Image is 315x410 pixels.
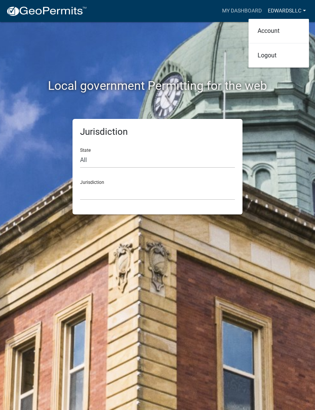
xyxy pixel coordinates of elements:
div: EDWARDSLLC [249,19,309,68]
a: My Dashboard [219,4,265,18]
h2: Local government Permitting for the web [27,79,288,93]
a: Account [249,22,309,40]
a: Logout [249,46,309,65]
h5: Jurisdiction [80,126,235,137]
a: EDWARDSLLC [265,4,309,18]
